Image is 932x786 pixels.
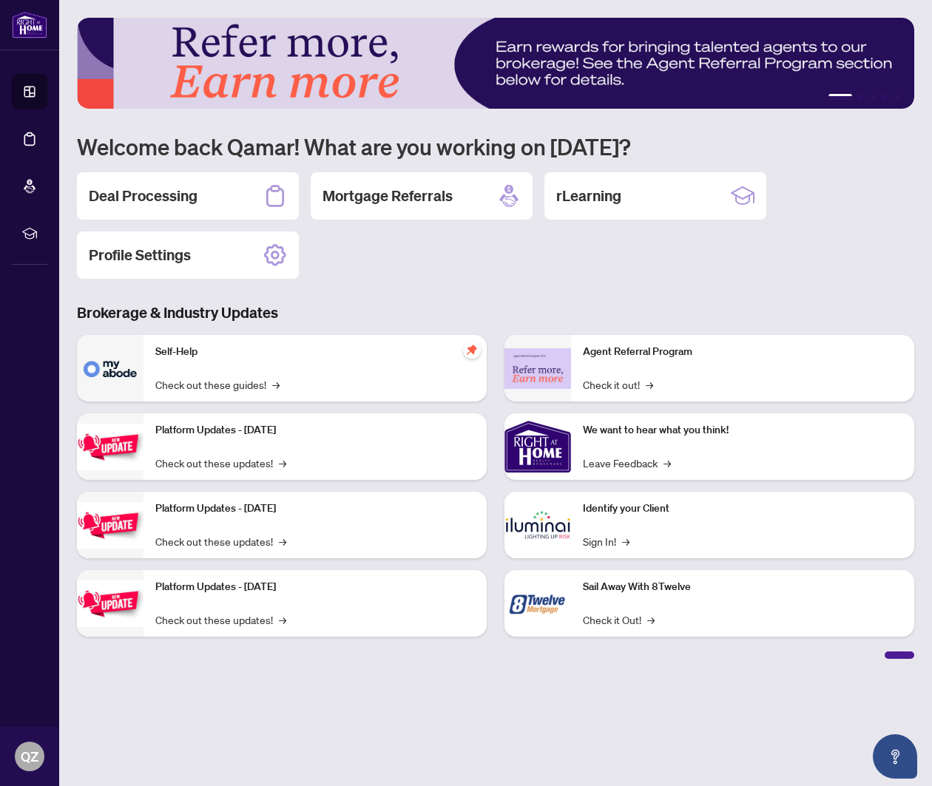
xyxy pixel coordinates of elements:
img: Sail Away With 8Twelve [504,570,571,637]
h2: Profile Settings [89,245,191,265]
span: QZ [21,746,38,767]
a: Check it Out!→ [583,611,655,628]
a: Check it out!→ [583,376,653,393]
a: Check out these updates!→ [155,611,286,628]
span: pushpin [463,341,481,359]
a: Check out these updates!→ [155,533,286,549]
p: Platform Updates - [DATE] [155,579,475,595]
a: Check out these guides!→ [155,376,280,393]
span: → [663,455,671,471]
button: 2 [858,94,864,100]
p: Agent Referral Program [583,344,902,360]
a: Check out these updates!→ [155,455,286,471]
a: Sign In!→ [583,533,629,549]
p: Platform Updates - [DATE] [155,501,475,517]
span: → [279,533,286,549]
h2: Mortgage Referrals [323,186,453,206]
button: 5 [894,94,899,100]
p: Platform Updates - [DATE] [155,422,475,438]
img: Platform Updates - July 8, 2025 [77,502,143,549]
img: Slide 0 [77,18,914,109]
p: Self-Help [155,344,475,360]
a: Leave Feedback→ [583,455,671,471]
span: → [646,376,653,393]
span: → [647,611,655,628]
button: 4 [882,94,888,100]
img: Identify your Client [504,492,571,558]
img: We want to hear what you think! [504,413,571,480]
h2: Deal Processing [89,186,197,206]
p: Identify your Client [583,501,902,517]
span: → [622,533,629,549]
h1: Welcome back Qamar! What are you working on [DATE]? [77,132,914,160]
p: We want to hear what you think! [583,422,902,438]
p: Sail Away With 8Twelve [583,579,902,595]
h2: rLearning [556,186,621,206]
button: 3 [870,94,876,100]
button: Open asap [873,734,917,779]
h3: Brokerage & Industry Updates [77,302,914,323]
img: Platform Updates - July 21, 2025 [77,424,143,470]
img: Self-Help [77,335,143,402]
img: Agent Referral Program [504,348,571,389]
span: → [279,611,286,628]
span: → [279,455,286,471]
span: → [272,376,280,393]
img: logo [12,11,47,38]
img: Platform Updates - June 23, 2025 [77,580,143,627]
button: 1 [828,94,852,100]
